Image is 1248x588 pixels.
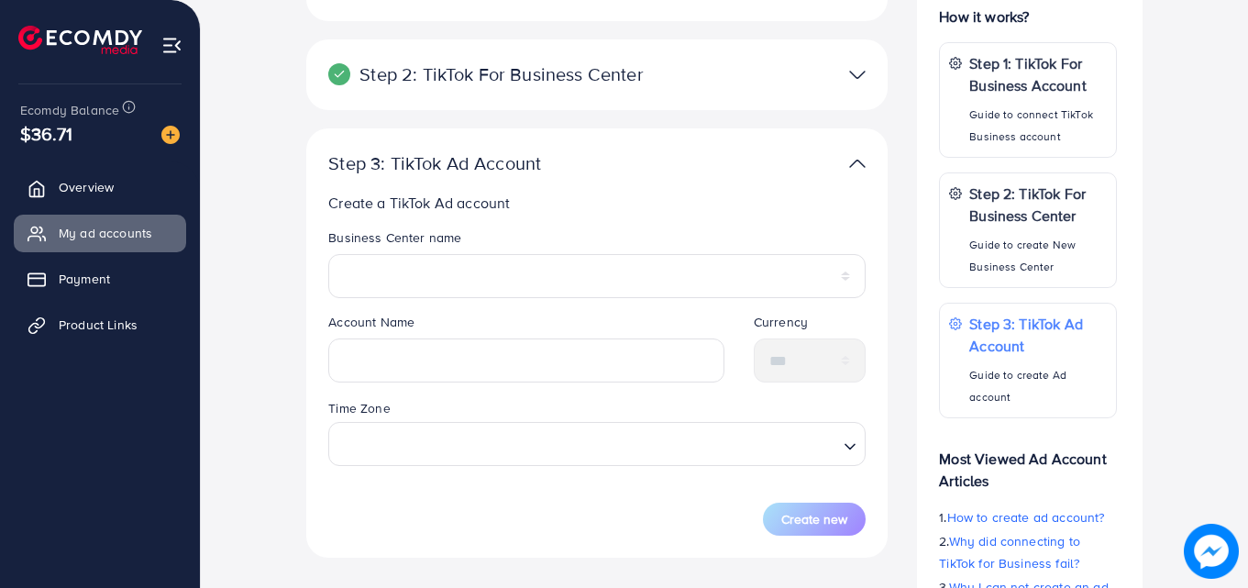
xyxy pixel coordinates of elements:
[328,313,724,338] legend: Account Name
[20,101,119,119] span: Ecomdy Balance
[20,120,72,147] span: $36.71
[59,178,114,196] span: Overview
[969,52,1107,96] p: Step 1: TikTok For Business Account
[939,532,1080,572] span: Why did connecting to TikTok for Business fail?
[939,433,1117,492] p: Most Viewed Ad Account Articles
[939,506,1117,528] p: 1.
[18,26,142,54] img: logo
[969,104,1107,148] p: Guide to connect TikTok Business account
[969,183,1107,227] p: Step 2: TikTok For Business Center
[14,215,186,251] a: My ad accounts
[849,150,866,177] img: TikTok partner
[1189,529,1233,573] img: image
[59,270,110,288] span: Payment
[763,503,866,536] button: Create new
[14,261,186,297] a: Payment
[969,313,1107,357] p: Step 3: TikTok Ad Account
[849,61,866,88] img: TikTok partner
[14,169,186,205] a: Overview
[161,35,182,56] img: menu
[939,6,1117,28] p: How it works?
[939,530,1117,574] p: 2.
[754,313,867,338] legend: Currency
[947,508,1105,527] span: How to create ad account?
[14,306,186,343] a: Product Links
[161,126,180,144] img: image
[969,364,1107,408] p: Guide to create Ad account
[969,234,1107,278] p: Guide to create New Business Center
[328,152,677,174] p: Step 3: TikTok Ad Account
[337,427,836,460] input: Search for option
[328,63,677,85] p: Step 2: TikTok For Business Center
[328,422,866,466] div: Search for option
[328,399,390,417] label: Time Zone
[59,316,138,334] span: Product Links
[781,510,847,528] span: Create new
[328,228,866,254] legend: Business Center name
[59,224,152,242] span: My ad accounts
[328,192,866,214] p: Create a TikTok Ad account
